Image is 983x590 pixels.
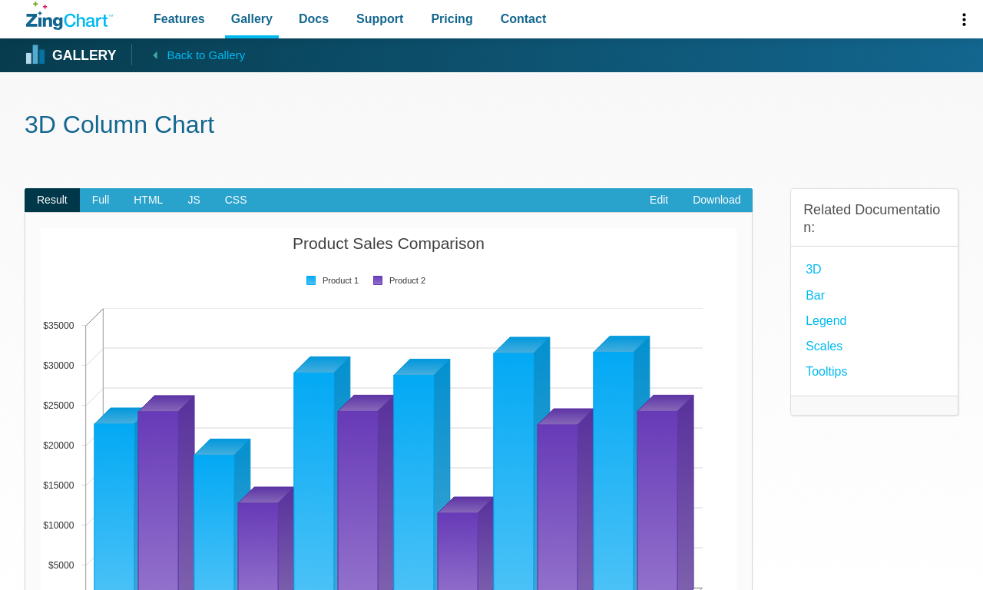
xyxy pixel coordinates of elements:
span: Contact [501,8,547,29]
a: Back to Gallery [131,44,245,65]
a: Gallery [26,44,116,67]
h3: Related Documentation: [803,201,945,237]
span: Full [80,188,122,213]
span: Docs [299,8,329,29]
a: Edit [637,188,680,213]
a: Tooltips [806,361,847,382]
span: Result [25,188,80,213]
span: Pricing [431,8,472,29]
strong: Gallery [52,49,116,63]
a: Download [680,188,753,213]
span: JS [175,188,212,213]
a: Scales [806,336,842,356]
h1: 3D Column Chart [25,109,958,144]
a: Bar [806,285,825,306]
span: HTML [121,188,175,213]
a: 3D [806,259,821,280]
span: Back to Gallery [167,45,245,65]
span: Gallery [231,8,273,29]
span: CSS [213,188,260,213]
span: Support [356,8,403,29]
a: ZingChart Logo. Click to return to the homepage [26,2,113,30]
a: Legend [806,310,846,331]
span: Features [154,8,205,29]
